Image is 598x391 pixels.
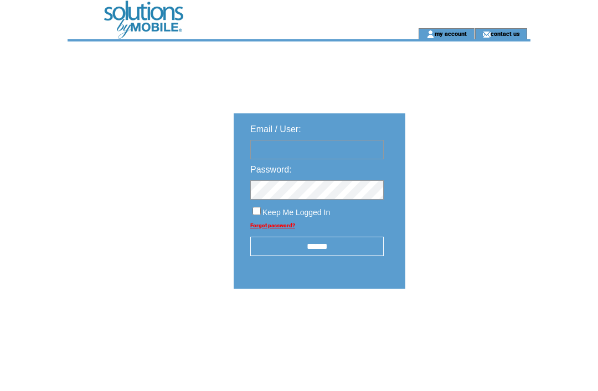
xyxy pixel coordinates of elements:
a: my account [435,30,467,37]
img: transparent.png;jsessionid=3F739645038C00185886AF8AC28759E0 [437,316,493,330]
img: contact_us_icon.gif;jsessionid=3F739645038C00185886AF8AC28759E0 [482,30,491,39]
span: Email / User: [250,124,301,134]
img: account_icon.gif;jsessionid=3F739645038C00185886AF8AC28759E0 [426,30,435,39]
a: Forgot password? [250,222,295,228]
span: Password: [250,165,292,174]
a: contact us [491,30,520,37]
span: Keep Me Logged In [262,208,330,217]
